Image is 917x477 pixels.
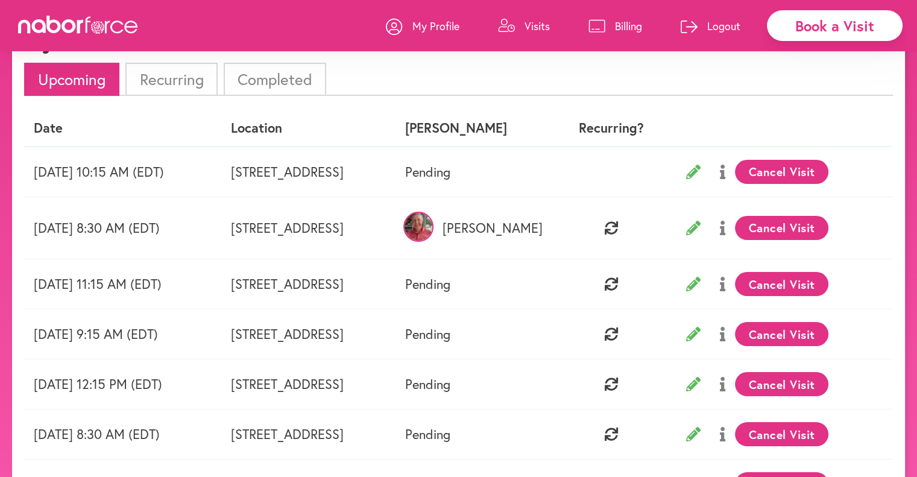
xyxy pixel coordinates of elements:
button: Cancel Visit [735,216,828,240]
h1: My Visits [24,28,116,54]
img: r6XeMxRoTNi9gtFgpzpx [403,212,433,242]
th: Date [24,110,221,146]
th: Recurring? [556,110,667,146]
button: Cancel Visit [735,272,828,296]
td: Pending [395,259,555,309]
td: [DATE] 8:30 AM (EDT) [24,409,221,460]
button: Cancel Visit [735,160,828,184]
li: Completed [224,63,326,96]
div: Book a Visit [767,10,903,41]
td: [STREET_ADDRESS] [221,197,395,259]
a: Billing [588,8,642,44]
a: My Profile [386,8,459,44]
td: [DATE] 10:15 AM (EDT) [24,147,221,197]
li: Upcoming [24,63,119,96]
p: Visits [525,19,550,33]
td: Pending [395,309,555,359]
a: Logout [681,8,740,44]
td: [STREET_ADDRESS] [221,309,395,359]
td: Pending [395,409,555,460]
a: Visits [498,8,550,44]
td: [STREET_ADDRESS] [221,259,395,309]
td: [DATE] 8:30 AM (EDT) [24,197,221,259]
p: Logout [707,19,740,33]
p: Billing [615,19,642,33]
td: Pending [395,359,555,409]
td: Pending [395,147,555,197]
td: [DATE] 11:15 AM (EDT) [24,259,221,309]
td: [DATE] 12:15 PM (EDT) [24,359,221,409]
li: Recurring [125,63,217,96]
button: Cancel Visit [735,372,828,396]
td: [STREET_ADDRESS] [221,359,395,409]
p: My Profile [412,19,459,33]
td: [STREET_ADDRESS] [221,147,395,197]
th: [PERSON_NAME] [395,110,555,146]
td: [DATE] 9:15 AM (EDT) [24,309,221,359]
th: Location [221,110,395,146]
button: Cancel Visit [735,422,828,446]
button: Cancel Visit [735,322,828,346]
td: [STREET_ADDRESS] [221,409,395,460]
p: [PERSON_NAME] [405,220,546,236]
